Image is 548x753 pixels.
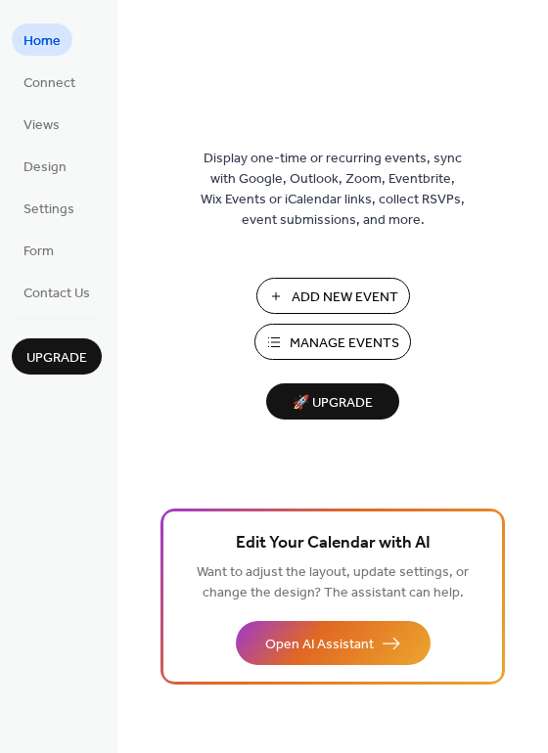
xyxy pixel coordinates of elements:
[23,284,90,304] span: Contact Us
[12,150,78,182] a: Design
[266,383,399,420] button: 🚀 Upgrade
[26,348,87,369] span: Upgrade
[12,66,87,98] a: Connect
[23,157,67,178] span: Design
[12,192,86,224] a: Settings
[265,635,374,655] span: Open AI Assistant
[23,242,54,262] span: Form
[12,234,66,266] a: Form
[278,390,388,417] span: 🚀 Upgrade
[12,108,71,140] a: Views
[12,23,72,56] a: Home
[12,338,102,375] button: Upgrade
[23,199,74,220] span: Settings
[23,73,75,94] span: Connect
[23,31,61,52] span: Home
[23,115,60,136] span: Views
[236,621,431,665] button: Open AI Assistant
[197,559,469,606] span: Want to adjust the layout, update settings, or change the design? The assistant can help.
[236,530,431,557] span: Edit Your Calendar with AI
[292,288,398,308] span: Add New Event
[254,324,411,360] button: Manage Events
[201,149,465,231] span: Display one-time or recurring events, sync with Google, Outlook, Zoom, Eventbrite, Wix Events or ...
[290,333,399,354] span: Manage Events
[12,276,102,308] a: Contact Us
[256,278,410,314] button: Add New Event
